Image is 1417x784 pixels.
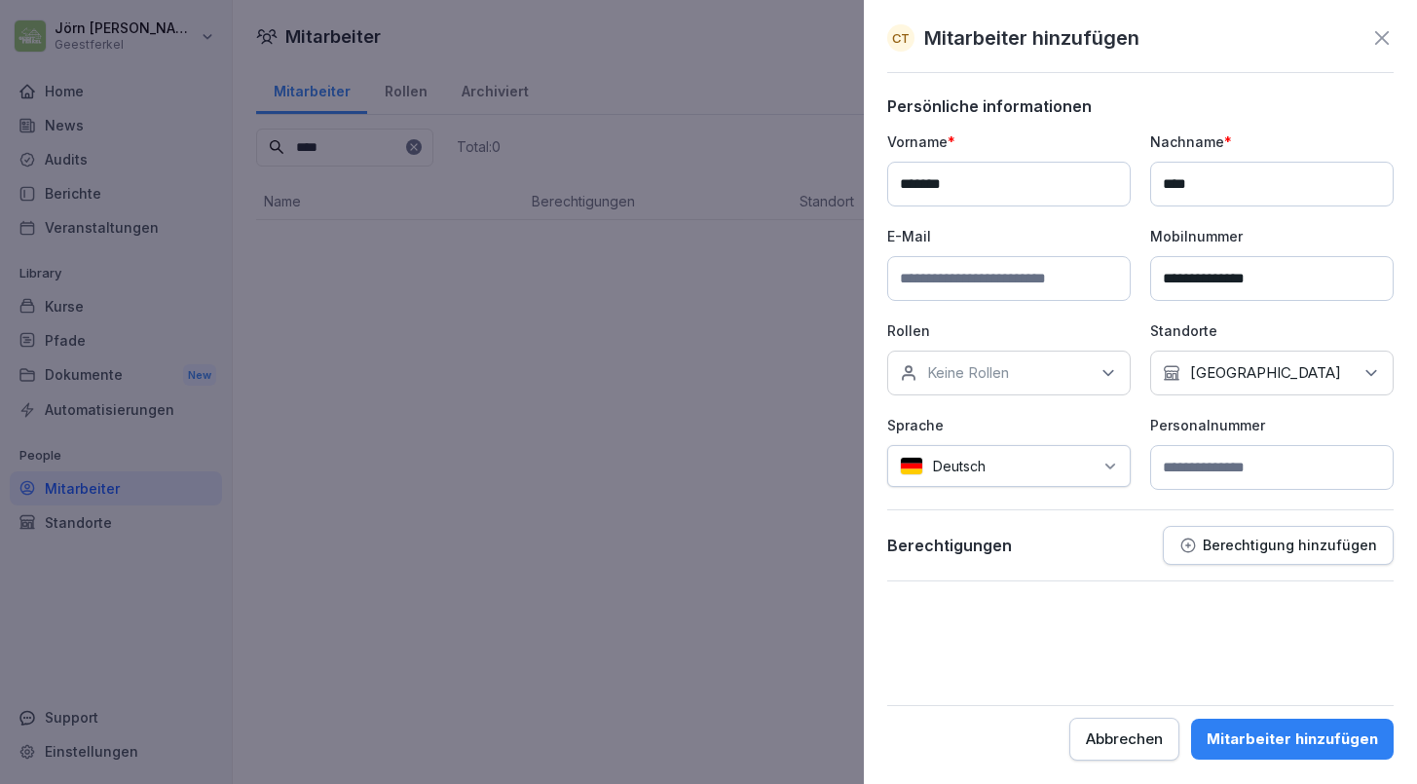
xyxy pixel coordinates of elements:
div: Abbrechen [1086,728,1163,750]
img: de.svg [900,457,923,475]
button: Abbrechen [1069,718,1179,761]
div: CT [887,24,914,52]
p: Sprache [887,415,1131,435]
p: Mobilnummer [1150,226,1394,246]
p: Vorname [887,131,1131,152]
p: Rollen [887,320,1131,341]
p: Nachname [1150,131,1394,152]
p: [GEOGRAPHIC_DATA] [1190,363,1341,383]
p: Persönliche informationen [887,96,1394,116]
p: Berechtigungen [887,536,1012,555]
p: Mitarbeiter hinzufügen [924,23,1139,53]
button: Mitarbeiter hinzufügen [1191,719,1394,760]
p: Standorte [1150,320,1394,341]
p: Keine Rollen [927,363,1009,383]
p: Berechtigung hinzufügen [1203,538,1377,553]
p: E-Mail [887,226,1131,246]
p: Personalnummer [1150,415,1394,435]
div: Deutsch [887,445,1131,487]
button: Berechtigung hinzufügen [1163,526,1394,565]
div: Mitarbeiter hinzufügen [1207,728,1378,750]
